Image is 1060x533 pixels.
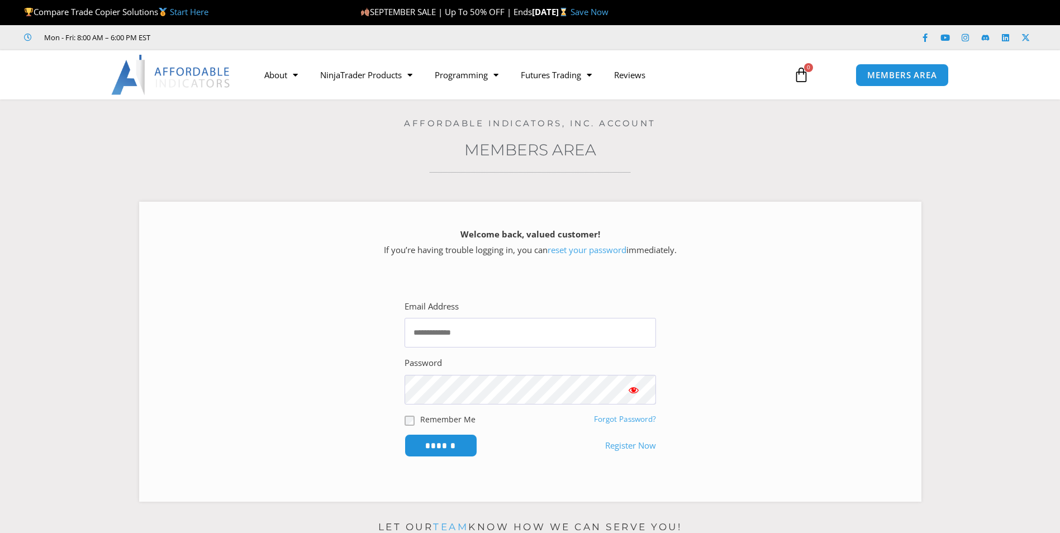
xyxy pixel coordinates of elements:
a: NinjaTrader Products [309,62,424,88]
strong: Welcome back, valued customer! [460,229,600,240]
p: If you’re having trouble logging in, you can immediately. [159,227,902,258]
a: Register Now [605,438,656,454]
span: SEPTEMBER SALE | Up To 50% OFF | Ends [360,6,532,17]
a: Save Now [571,6,609,17]
label: Remember Me [420,413,476,425]
iframe: Customer reviews powered by Trustpilot [166,32,334,43]
a: Affordable Indicators, Inc. Account [404,118,656,129]
strong: [DATE] [532,6,571,17]
a: Members Area [464,140,596,159]
a: reset your password [548,244,626,255]
label: Password [405,355,442,371]
img: 🥇 [159,8,167,16]
a: Forgot Password? [594,414,656,424]
a: team [433,521,468,532]
span: Mon - Fri: 8:00 AM – 6:00 PM EST [41,31,150,44]
img: LogoAI | Affordable Indicators – NinjaTrader [111,55,231,95]
a: MEMBERS AREA [855,64,949,87]
img: 🏆 [25,8,33,16]
span: 0 [804,63,813,72]
a: Futures Trading [510,62,603,88]
button: Show password [611,375,656,404]
nav: Menu [253,62,781,88]
img: 🍂 [361,8,369,16]
span: MEMBERS AREA [867,71,937,79]
a: Start Here [170,6,208,17]
span: Compare Trade Copier Solutions [24,6,208,17]
label: Email Address [405,299,459,315]
img: ⌛ [559,8,568,16]
a: Programming [424,62,510,88]
a: Reviews [603,62,657,88]
a: About [253,62,309,88]
a: 0 [777,59,826,91]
